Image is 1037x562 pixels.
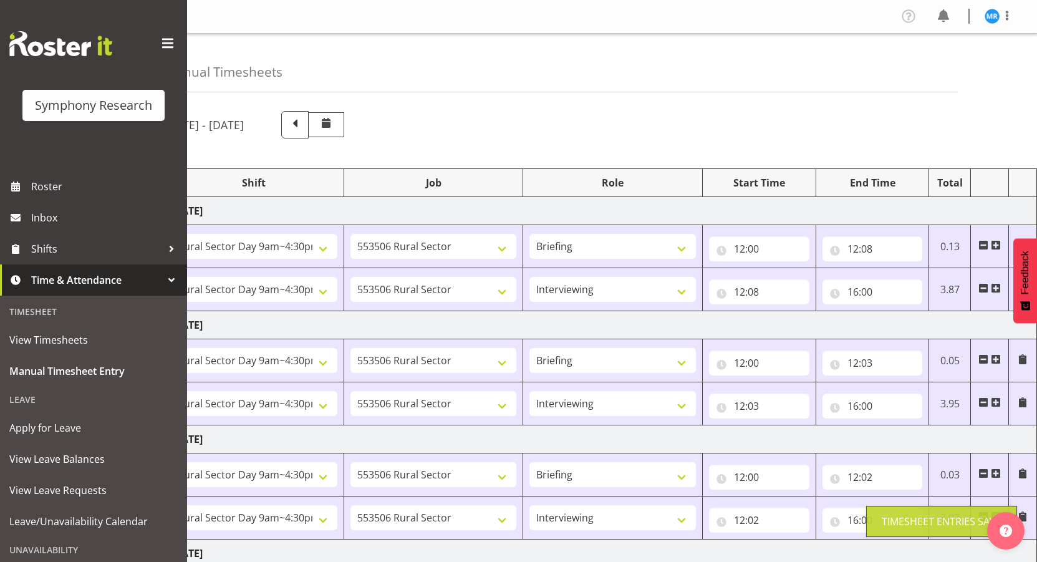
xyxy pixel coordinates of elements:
span: Roster [31,177,181,196]
input: Click to select... [709,351,809,375]
span: Manual Timesheet Entry [9,362,178,380]
input: Click to select... [822,508,923,533]
span: View Leave Requests [9,481,178,500]
input: Click to select... [822,465,923,490]
a: View Timesheets [3,324,184,356]
td: 0.13 [929,225,971,268]
input: Click to select... [709,394,809,419]
td: 0.05 [929,339,971,382]
a: Apply for Leave [3,412,184,443]
span: Time & Attendance [31,271,162,289]
span: Shifts [31,240,162,258]
span: View Timesheets [9,331,178,349]
input: Click to select... [709,236,809,261]
span: Feedback [1020,251,1031,294]
input: Click to select... [822,236,923,261]
td: 3.87 [929,268,971,311]
input: Click to select... [709,279,809,304]
td: [DATE] [165,197,1037,225]
div: Timesheet Entries Save [882,514,1001,529]
div: End Time [822,175,923,190]
span: Inbox [31,208,181,227]
input: Click to select... [709,465,809,490]
td: 3.95 [929,382,971,425]
input: Click to select... [822,351,923,375]
td: [DATE] [165,311,1037,339]
img: michael-robinson11856.jpg [985,9,1000,24]
span: Apply for Leave [9,419,178,437]
button: Feedback - Show survey [1013,238,1037,323]
a: View Leave Requests [3,475,184,506]
div: Leave [3,387,184,412]
div: Total [935,175,964,190]
td: [DATE] [165,425,1037,453]
input: Click to select... [822,394,923,419]
div: Start Time [709,175,809,190]
a: Manual Timesheet Entry [3,356,184,387]
div: Shift [171,175,337,190]
span: View Leave Balances [9,450,178,468]
img: help-xxl-2.png [1000,525,1012,537]
td: 0.03 [929,453,971,497]
a: View Leave Balances [3,443,184,475]
td: 3.97 [929,497,971,540]
h5: [DATE] - [DATE] [164,118,244,132]
input: Click to select... [709,508,809,533]
div: Job [350,175,517,190]
h4: Manual Timesheets [164,65,282,79]
a: Leave/Unavailability Calendar [3,506,184,537]
span: Leave/Unavailability Calendar [9,512,178,531]
input: Click to select... [822,279,923,304]
div: Role [529,175,696,190]
div: Timesheet [3,299,184,324]
div: Symphony Research [35,96,152,115]
img: Rosterit website logo [9,31,112,56]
